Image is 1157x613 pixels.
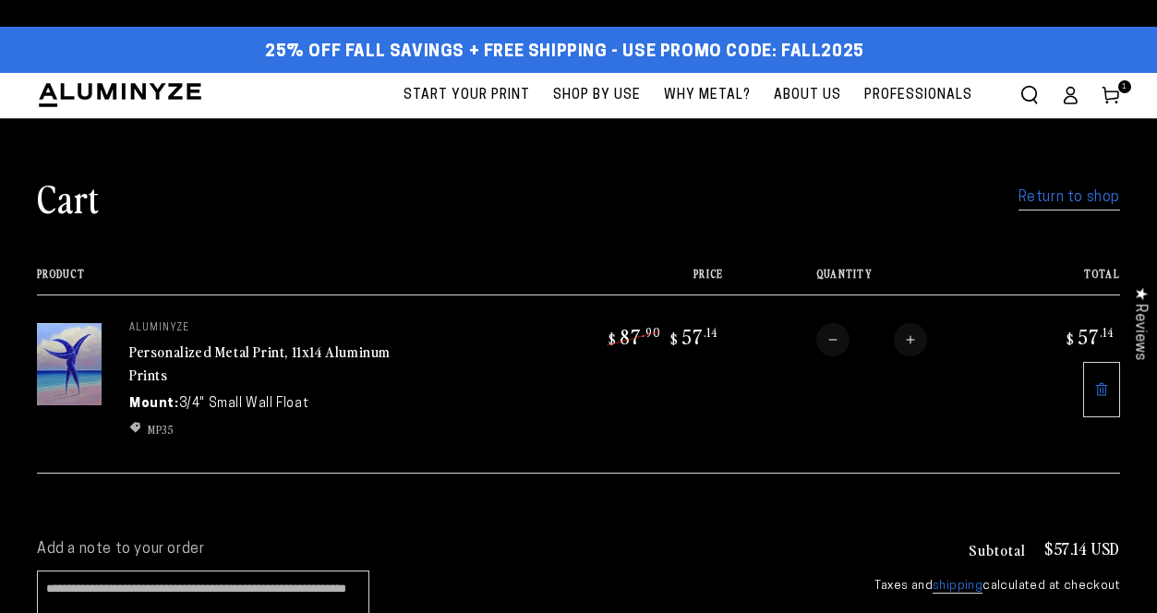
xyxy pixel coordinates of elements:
[37,81,203,109] img: Aluminyze
[933,580,982,594] a: shipping
[655,73,760,118] a: Why Metal?
[179,394,309,414] dd: 3/4" Small Wall Float
[1064,323,1114,349] bdi: 57
[855,73,982,118] a: Professionals
[606,323,661,349] bdi: 87
[1044,540,1120,557] p: $57.14 USD
[664,84,751,107] span: Why Metal?
[523,268,724,294] th: Price
[37,174,100,222] h1: Cart
[724,268,1005,294] th: Quantity
[129,421,406,438] li: MP35
[1004,268,1120,294] th: Total
[668,323,717,349] bdi: 57
[553,84,641,107] span: Shop By Use
[850,323,894,356] input: Quantity for Personalized Metal Print, 11x14 Aluminum Prints
[864,84,972,107] span: Professionals
[670,330,679,348] span: $
[642,324,661,340] sup: .90
[765,73,850,118] a: About Us
[774,84,841,107] span: About Us
[265,42,864,63] span: 25% off FALL Savings + Free Shipping - Use Promo Code: FALL2025
[1018,185,1120,211] a: Return to shop
[404,84,530,107] span: Start Your Print
[1122,80,1127,93] span: 1
[129,421,406,438] ul: Discount
[1122,272,1157,375] div: Click to open Judge.me floating reviews tab
[1009,75,1050,115] summary: Search our site
[1083,362,1120,417] a: Remove 11"x14" Rectangle White Glossy Aluminyzed Photo
[969,542,1026,557] h3: Subtotal
[1100,324,1114,340] sup: .14
[37,540,751,559] label: Add a note to your order
[129,323,406,334] p: aluminyze
[129,394,179,414] dt: Mount:
[704,324,717,340] sup: .14
[129,341,391,385] a: Personalized Metal Print, 11x14 Aluminum Prints
[37,323,102,405] img: 11"x14" Rectangle White Glossy Aluminyzed Photo
[544,73,650,118] a: Shop By Use
[37,268,523,294] th: Product
[609,330,617,348] span: $
[788,577,1120,595] small: Taxes and calculated at checkout
[1067,330,1075,348] span: $
[394,73,539,118] a: Start Your Print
